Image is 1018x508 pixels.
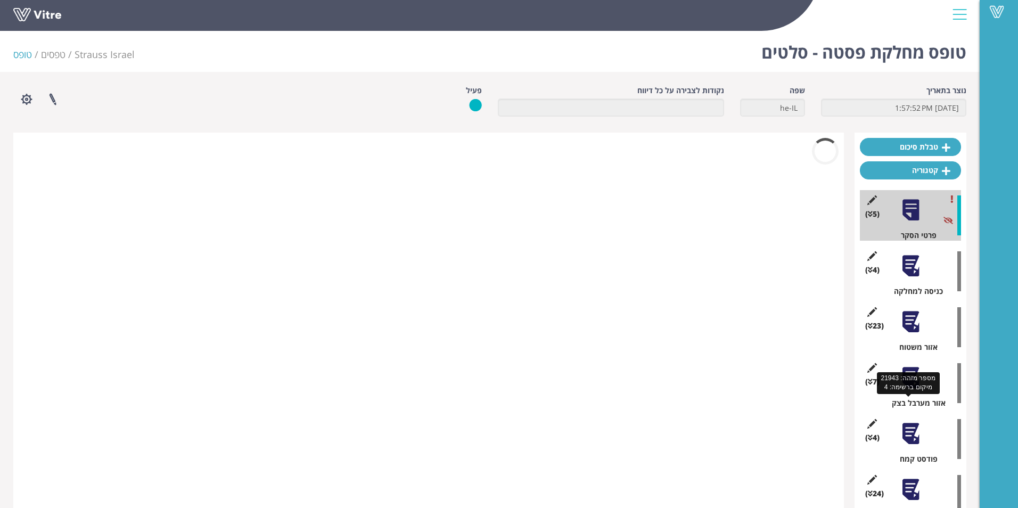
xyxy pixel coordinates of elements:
a: טבלת סיכום [860,138,961,156]
label: נקודות לצבירה על כל דיווח [637,85,724,96]
div: פרטי הסקר [868,230,961,241]
a: קטגוריה [860,161,961,179]
h1: טופס מחלקת פסטה - סלטים [761,27,966,72]
div: מספר מזהה: 21943 מיקום ברשימה: 4 [877,372,940,394]
li: טופס [13,48,41,62]
span: (5 ) [865,209,880,219]
div: אזור מערבל בצק [868,398,961,408]
img: yes [469,99,482,112]
span: (24 ) [865,488,884,499]
label: שפה [790,85,805,96]
span: (23 ) [865,321,884,331]
span: (4 ) [865,432,880,443]
label: נוצר בתאריך [926,85,966,96]
span: 222 [75,48,135,61]
div: אזור משטוח [868,342,961,353]
label: פעיל [466,85,482,96]
span: (4 ) [865,265,880,275]
a: טפסים [41,48,65,61]
div: פודסט קמח [868,454,961,464]
div: כניסה למחלקה [868,286,961,297]
span: (7 ) [865,376,880,387]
